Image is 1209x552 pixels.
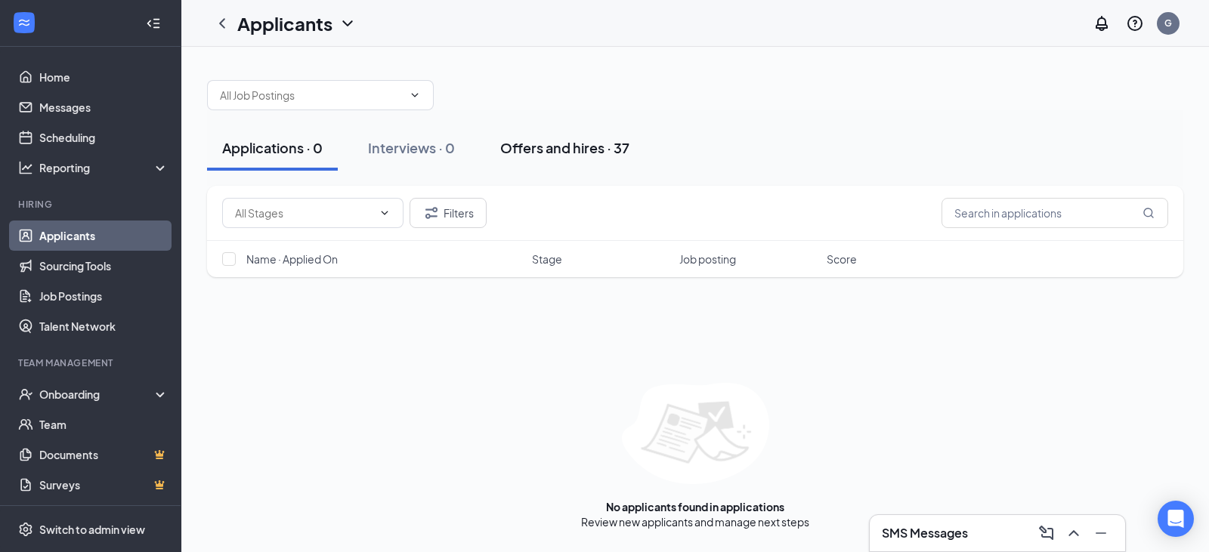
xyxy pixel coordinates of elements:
a: Talent Network [39,311,169,341]
svg: ChevronUp [1065,524,1083,542]
button: ChevronUp [1062,521,1086,545]
input: Search in applications [942,198,1168,228]
div: Applications · 0 [222,138,323,157]
div: No applicants found in applications [606,499,784,514]
h3: SMS Messages [882,525,968,541]
div: Offers and hires · 37 [500,138,629,157]
span: Stage [532,251,562,267]
a: SurveysCrown [39,470,169,500]
div: Open Intercom Messenger [1158,501,1194,537]
div: G [1164,17,1172,29]
svg: Settings [18,522,33,537]
svg: Filter [422,204,441,222]
div: Reporting [39,160,169,175]
button: Minimize [1089,521,1113,545]
button: Filter Filters [410,198,487,228]
svg: MagnifyingGlass [1143,207,1155,219]
a: Sourcing Tools [39,251,169,281]
a: Job Postings [39,281,169,311]
a: Messages [39,92,169,122]
span: Score [827,251,857,267]
svg: ChevronDown [339,14,357,32]
svg: UserCheck [18,387,33,402]
div: Interviews · 0 [368,138,455,157]
div: Onboarding [39,387,156,402]
a: Team [39,409,169,439]
a: Scheduling [39,122,169,153]
span: Name · Applied On [246,251,338,267]
svg: ChevronDown [379,207,391,219]
div: Review new applicants and manage next steps [581,514,809,529]
svg: ChevronDown [409,89,421,101]
svg: WorkstreamLogo [17,15,32,30]
input: All Stages [235,205,373,221]
div: Team Management [18,356,165,369]
svg: ChevronLeft [213,14,231,32]
a: DocumentsCrown [39,439,169,470]
span: Job posting [679,251,736,267]
svg: QuestionInfo [1126,14,1144,32]
img: empty-state [622,383,769,484]
svg: Analysis [18,160,33,175]
a: Applicants [39,220,169,251]
button: ComposeMessage [1034,521,1059,545]
a: Home [39,62,169,92]
svg: Minimize [1092,524,1110,542]
svg: Collapse [146,16,161,31]
input: All Job Postings [220,87,403,103]
svg: ComposeMessage [1037,524,1056,542]
div: Hiring [18,198,165,211]
h1: Applicants [237,11,332,36]
div: Switch to admin view [39,522,145,537]
svg: Notifications [1093,14,1111,32]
